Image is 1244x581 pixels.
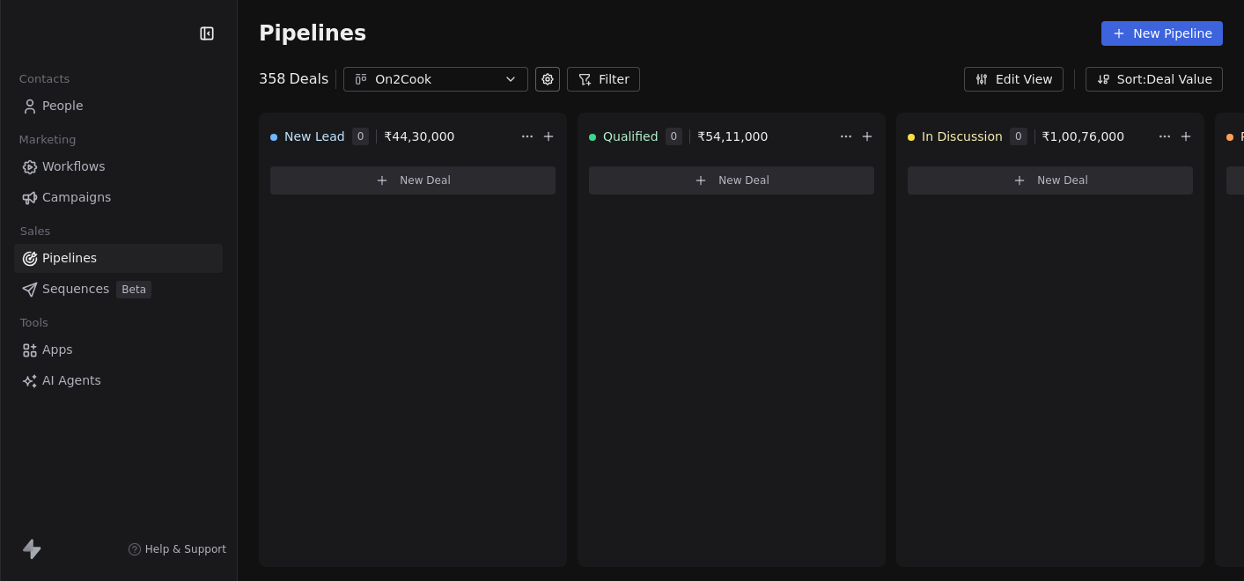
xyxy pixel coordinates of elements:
[922,128,1003,145] span: In Discussion
[14,335,223,364] a: Apps
[42,371,101,390] span: AI Agents
[1086,67,1223,92] button: Sort: Deal Value
[290,69,329,90] span: Deals
[14,183,223,212] a: Campaigns
[1037,173,1088,188] span: New Deal
[11,66,77,92] span: Contacts
[567,67,640,92] button: Filter
[259,21,366,46] span: Pipelines
[14,366,223,395] a: AI Agents
[908,166,1193,195] button: New Deal
[908,114,1154,159] div: In Discussion0₹1,00,76,000
[11,127,84,153] span: Marketing
[400,173,451,188] span: New Deal
[116,281,151,298] span: Beta
[42,188,111,207] span: Campaigns
[12,310,55,336] span: Tools
[384,128,454,145] span: ₹ 44,30,000
[42,249,97,268] span: Pipelines
[964,67,1064,92] button: Edit View
[697,128,768,145] span: ₹ 54,11,000
[270,166,556,195] button: New Deal
[375,70,497,89] div: On2Cook
[666,128,683,145] span: 0
[42,341,73,359] span: Apps
[284,128,345,145] span: New Lead
[1010,128,1027,145] span: 0
[1042,128,1125,145] span: ₹ 1,00,76,000
[14,275,223,304] a: SequencesBeta
[603,128,659,145] span: Qualified
[14,152,223,181] a: Workflows
[128,542,226,556] a: Help & Support
[12,218,58,245] span: Sales
[270,114,517,159] div: New Lead0₹44,30,000
[145,542,226,556] span: Help & Support
[14,92,223,121] a: People
[42,97,84,115] span: People
[718,173,769,188] span: New Deal
[42,158,106,176] span: Workflows
[14,244,223,273] a: Pipelines
[1101,21,1223,46] button: New Pipeline
[589,166,874,195] button: New Deal
[589,114,835,159] div: Qualified0₹54,11,000
[42,280,109,298] span: Sequences
[259,69,328,90] div: 358
[352,128,370,145] span: 0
